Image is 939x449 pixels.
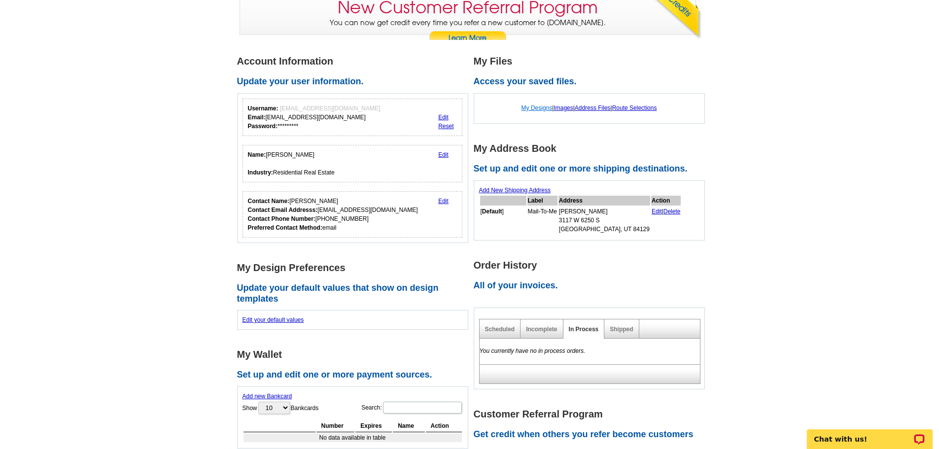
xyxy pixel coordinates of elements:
[237,56,474,67] h1: Account Information
[480,207,526,234] td: [ ]
[474,429,710,440] h2: Get credit when others you refer become customers
[248,197,418,232] div: [PERSON_NAME] [EMAIL_ADDRESS][DOMAIN_NAME] [PHONE_NUMBER] email
[243,191,463,238] div: Who should we contact regarding order issues?
[438,151,449,158] a: Edit
[429,31,507,46] a: Learn More
[426,420,462,432] th: Action
[243,145,463,182] div: Your personal details.
[248,150,335,177] div: [PERSON_NAME] Residential Real Estate
[474,280,710,291] h2: All of your invoices.
[248,198,290,205] strong: Contact Name:
[474,76,710,87] h2: Access your saved files.
[361,401,462,414] label: Search:
[554,104,573,111] a: Images
[438,114,449,121] a: Edit
[575,104,611,111] a: Address Files
[651,207,681,234] td: |
[558,207,650,234] td: [PERSON_NAME] 3117 W 6250 S [GEOGRAPHIC_DATA], UT 84129
[248,151,266,158] strong: Name:
[243,99,463,136] div: Your login information.
[383,402,462,414] input: Search:
[438,198,449,205] a: Edit
[258,402,290,414] select: ShowBankcards
[393,420,424,432] th: Name
[248,224,322,231] strong: Preferred Contact Method:
[240,18,696,46] p: You can now get credit every time you refer a new customer to [DOMAIN_NAME].
[663,208,681,215] a: Delete
[474,409,710,419] h1: Customer Referral Program
[237,76,474,87] h2: Update your user information.
[243,401,319,415] label: Show Bankcards
[569,326,599,333] a: In Process
[474,56,710,67] h1: My Files
[527,196,557,206] th: Label
[474,164,710,174] h2: Set up and edit one or more shipping destinations.
[355,420,392,432] th: Expires
[527,207,557,234] td: Mail-To-Me
[479,187,551,194] a: Add New Shipping Address
[248,114,266,121] strong: Email:
[248,105,278,112] strong: Username:
[243,433,462,442] td: No data available in table
[558,196,650,206] th: Address
[479,99,699,117] div: | | |
[438,123,453,130] a: Reset
[316,420,355,432] th: Number
[474,143,710,154] h1: My Address Book
[248,207,318,213] strong: Contact Email Addresss:
[480,347,586,354] em: You currently have no in process orders.
[237,349,474,360] h1: My Wallet
[243,316,304,323] a: Edit your default values
[280,105,380,112] span: [EMAIL_ADDRESS][DOMAIN_NAME]
[522,104,553,111] a: My Designs
[248,123,278,130] strong: Password:
[237,283,474,304] h2: Update your default values that show on design templates
[485,326,515,333] a: Scheduled
[237,370,474,380] h2: Set up and edit one or more payment sources.
[610,326,633,333] a: Shipped
[526,326,557,333] a: Incomplete
[248,215,315,222] strong: Contact Phone Number:
[474,260,710,271] h1: Order History
[612,104,657,111] a: Route Selections
[651,196,681,206] th: Action
[237,263,474,273] h1: My Design Preferences
[248,169,273,176] strong: Industry:
[243,393,292,400] a: Add new Bankcard
[800,418,939,449] iframe: LiveChat chat widget
[482,208,502,215] b: Default
[652,208,662,215] a: Edit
